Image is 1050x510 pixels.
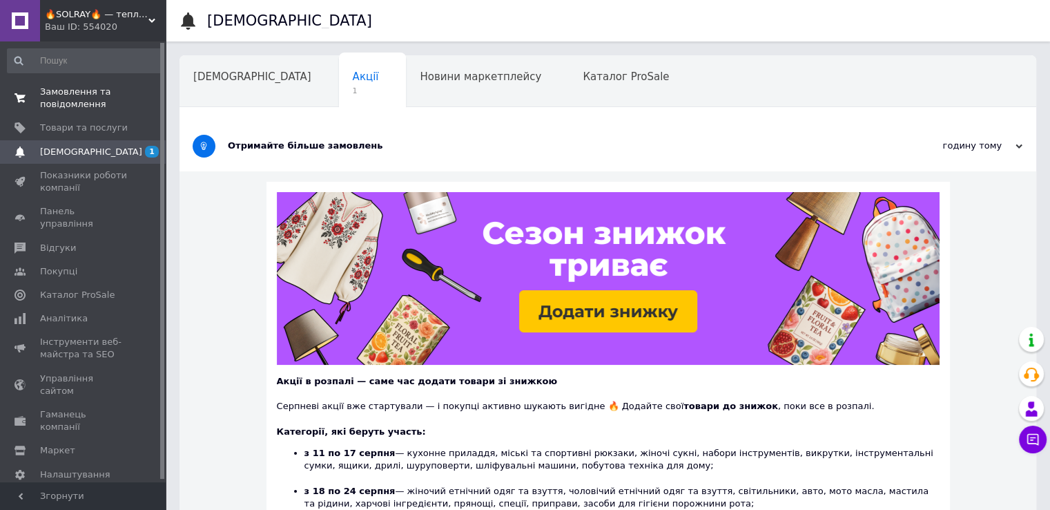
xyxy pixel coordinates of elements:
span: Акції [353,70,379,83]
button: Чат з покупцем [1019,426,1047,453]
span: Покупці [40,265,77,278]
span: Налаштування [40,469,110,481]
span: [DEMOGRAPHIC_DATA] [193,70,311,83]
b: товари до знижок [683,401,778,411]
span: Відгуки [40,242,76,254]
b: з 11 по 17 серпня [304,448,396,458]
span: Товари та послуги [40,122,128,134]
span: 1 [353,86,379,96]
span: Показники роботи компанії [40,169,128,194]
span: 🔥SOLRAY🔥 — тепла підлога від А до Я 🛠️🏠 [45,8,148,21]
span: Панель управління [40,205,128,230]
span: Замовлення та повідомлення [40,86,128,111]
span: [DEMOGRAPHIC_DATA] [40,146,142,158]
li: — кухонне приладдя, міські та спортивні рюкзаки, жіночі сукні, набори інструментів, викрутки, інс... [304,447,940,485]
span: Каталог ProSale [40,289,115,301]
span: Гаманець компанії [40,408,128,433]
input: Пошук [7,48,163,73]
div: Серпневі акції вже стартували — і покупці активно шукають вигідне 🔥 Додайте свої , поки все в роз... [277,388,940,413]
span: Управління сайтом [40,372,128,397]
div: Ваш ID: 554020 [45,21,166,33]
span: Маркет [40,444,75,457]
b: Акції в розпалі — саме час додати товари зі знижкою [277,376,557,386]
span: Новини маркетплейсу [420,70,541,83]
div: годину тому [884,140,1022,152]
span: Каталог ProSale [583,70,669,83]
span: Аналітика [40,312,88,325]
div: Отримайте більше замовлень [228,140,884,152]
b: з 18 по 24 серпня [304,486,396,496]
span: 1 [145,146,159,158]
b: Категорії, які беруть участь: [277,426,426,437]
li: — жіночий етнічний одяг та взуття, чоловічий етнічний одяг та взуття, світильники, авто, мото мас... [304,485,940,510]
h1: [DEMOGRAPHIC_DATA] [207,12,372,29]
span: Інструменти веб-майстра та SEO [40,336,128,361]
